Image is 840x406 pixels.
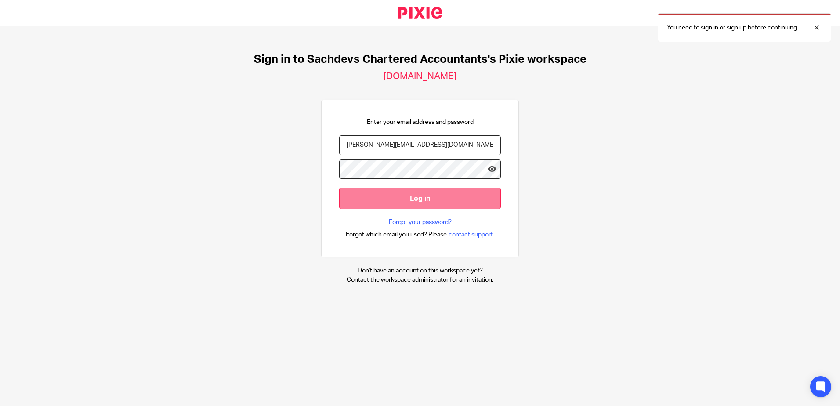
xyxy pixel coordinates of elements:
[346,230,447,239] span: Forgot which email you used? Please
[367,118,474,127] p: Enter your email address and password
[667,23,798,32] p: You need to sign in or sign up before continuing.
[347,266,493,275] p: Don't have an account on this workspace yet?
[339,135,501,155] input: name@example.com
[449,230,493,239] span: contact support
[346,229,495,239] div: .
[339,188,501,209] input: Log in
[347,275,493,284] p: Contact the workspace administrator for an invitation.
[384,71,456,82] h2: [DOMAIN_NAME]
[254,53,587,66] h1: Sign in to Sachdevs Chartered Accountants's Pixie workspace
[389,218,452,227] a: Forgot your password?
